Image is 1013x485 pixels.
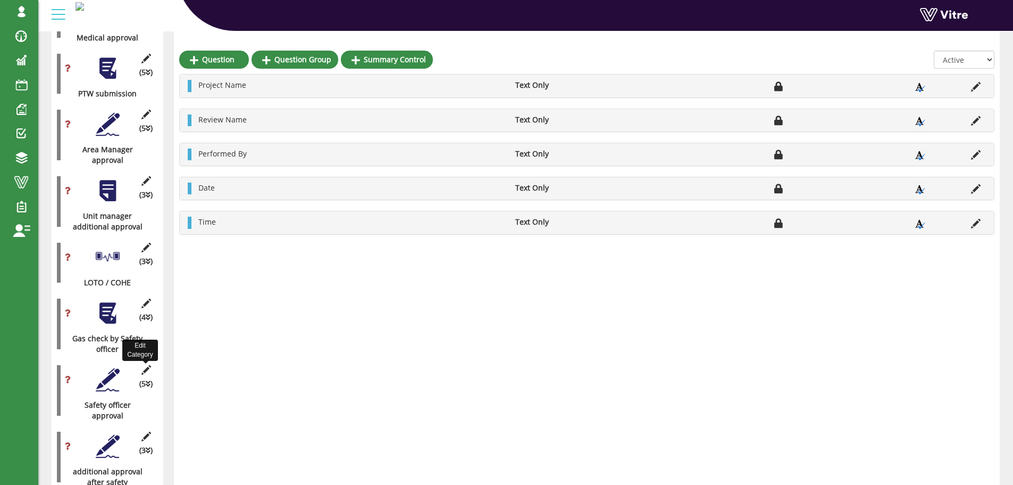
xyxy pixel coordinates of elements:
div: Gas check by Safety officer [57,333,150,355]
span: (4 ) [139,312,153,323]
div: PTW submission [57,88,150,99]
li: Text Only [510,149,629,159]
span: (5 ) [139,379,153,389]
a: Question Group [252,51,338,69]
li: Text Only [510,217,629,227]
span: Time [198,217,216,227]
span: Project Name [198,80,246,90]
div: Edit Category [122,340,158,361]
li: Text Only [510,80,629,91]
div: Safety officer approval [57,400,150,421]
img: a5b1377f-0224-4781-a1bb-d04eb42a2f7a.jpg [76,2,84,11]
li: Text Only [510,183,629,193]
div: LOTO / COHE [57,277,150,288]
span: Review Name [198,114,247,125]
div: Unit manager additional approval [57,211,150,232]
span: (3 ) [139,445,153,456]
span: (3 ) [139,256,153,267]
span: (5 ) [139,123,153,134]
a: Question [179,51,249,69]
span: (5 ) [139,67,153,78]
a: Summary Control [341,51,433,69]
span: Performed By [198,149,247,159]
li: Text Only [510,114,629,125]
div: Area Manager approval [57,144,150,166]
span: Date [198,183,215,193]
div: Medical approval [57,32,150,43]
span: (3 ) [139,190,153,200]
